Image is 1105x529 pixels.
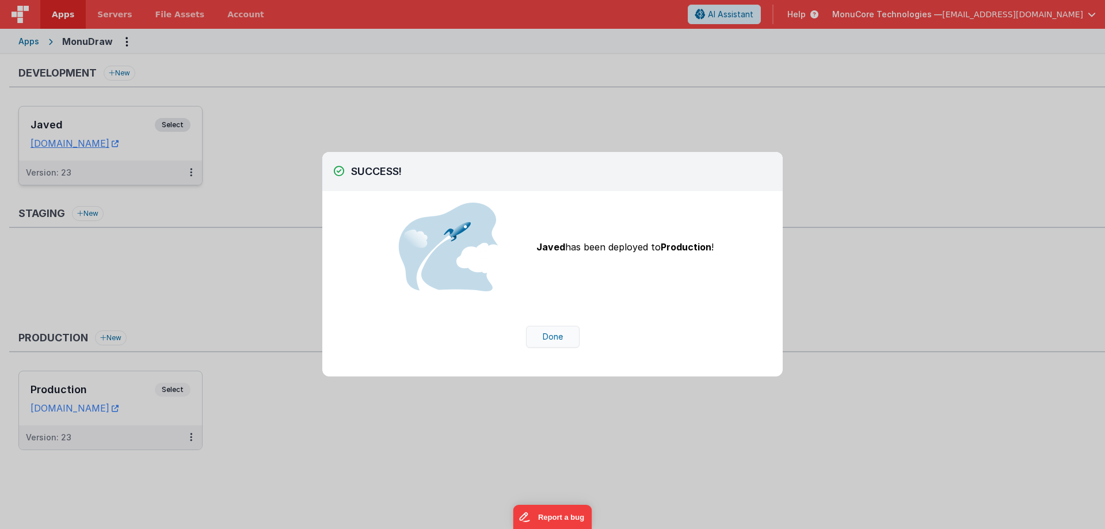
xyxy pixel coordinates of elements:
[334,163,771,180] h2: SUCCESS!
[536,241,565,253] span: Javed
[526,326,580,348] button: Done
[536,240,714,254] p: has been deployed to !
[661,241,711,253] span: Production
[513,505,592,529] iframe: Marker.io feedback button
